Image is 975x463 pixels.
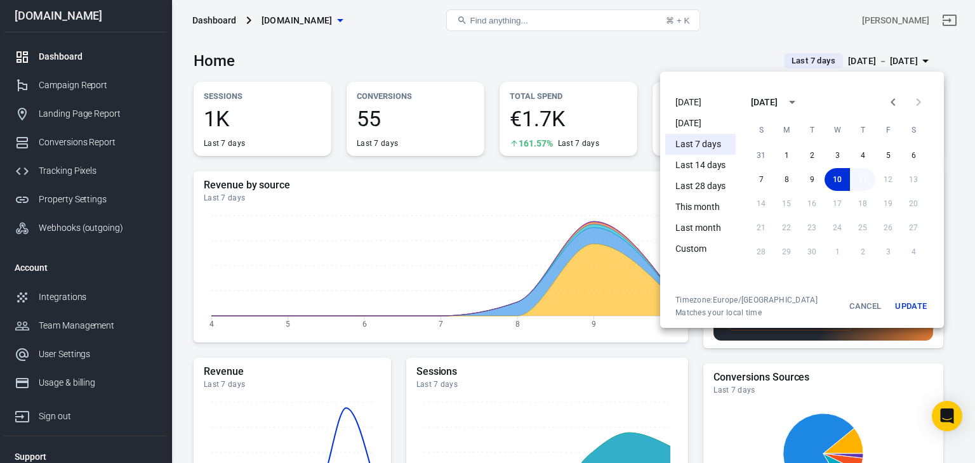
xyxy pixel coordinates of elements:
[665,197,736,218] li: This month
[750,117,773,143] span: Sunday
[665,155,736,176] li: Last 14 days
[901,144,926,167] button: 6
[845,295,885,318] button: Cancel
[775,117,798,143] span: Monday
[675,308,818,318] span: Matches your local time
[781,91,803,113] button: calendar view is open, switch to year view
[799,144,825,167] button: 2
[932,401,962,431] div: Open Intercom Messenger
[850,168,875,191] button: 11
[665,134,736,155] li: Last 7 days
[880,89,906,115] button: Previous month
[877,117,899,143] span: Friday
[826,117,849,143] span: Wednesday
[891,295,931,318] button: Update
[748,144,774,167] button: 31
[665,176,736,197] li: Last 28 days
[774,144,799,167] button: 1
[902,117,925,143] span: Saturday
[850,144,875,167] button: 4
[774,168,799,191] button: 8
[665,218,736,238] li: Last month
[825,168,850,191] button: 10
[665,92,736,113] li: [DATE]
[675,295,818,305] div: Timezone: Europe/[GEOGRAPHIC_DATA]
[665,238,736,259] li: Custom
[665,113,736,134] li: [DATE]
[825,144,850,167] button: 3
[800,117,823,143] span: Tuesday
[799,168,825,191] button: 9
[851,117,874,143] span: Thursday
[875,144,901,167] button: 5
[751,96,778,109] div: [DATE]
[748,168,774,191] button: 7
